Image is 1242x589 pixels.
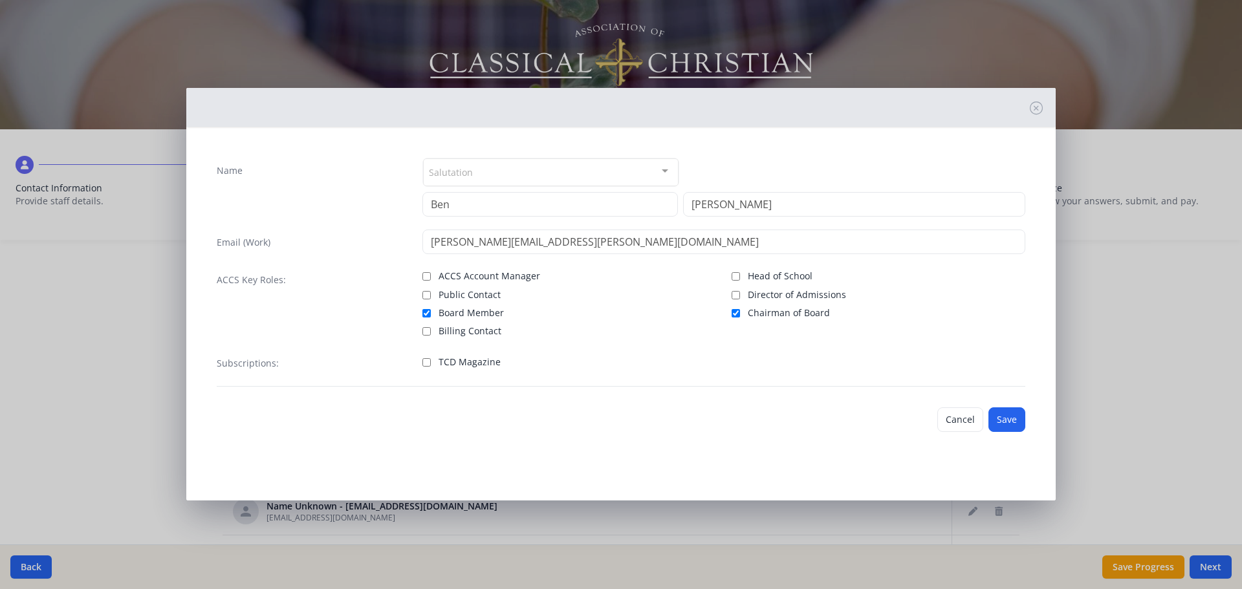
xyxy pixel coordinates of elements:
[748,288,846,301] span: Director of Admissions
[422,272,431,281] input: ACCS Account Manager
[439,306,504,319] span: Board Member
[422,327,431,336] input: Billing Contact
[422,291,431,299] input: Public Contact
[422,309,431,317] input: Board Member
[683,192,1025,217] input: Last Name
[732,291,740,299] input: Director of Admissions
[937,407,983,432] button: Cancel
[732,272,740,281] input: Head of School
[217,164,243,177] label: Name
[422,192,678,217] input: First Name
[439,325,501,337] span: Billing Contact
[748,270,812,283] span: Head of School
[439,270,540,283] span: ACCS Account Manager
[748,306,830,319] span: Chairman of Board
[422,230,1026,254] input: contact@site.com
[439,356,501,369] span: TCD Magazine
[422,358,431,367] input: TCD Magazine
[429,164,473,179] span: Salutation
[217,236,270,249] label: Email (Work)
[988,407,1025,432] button: Save
[732,309,740,317] input: Chairman of Board
[439,288,501,301] span: Public Contact
[217,357,279,370] label: Subscriptions:
[217,273,286,286] label: ACCS Key Roles:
